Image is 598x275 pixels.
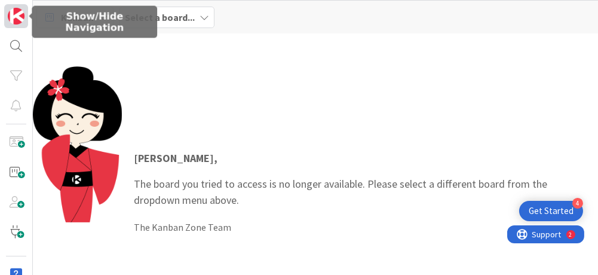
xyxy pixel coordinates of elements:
b: Select a board... [125,11,195,23]
div: 4 [572,198,583,209]
img: Visit kanbanzone.com [8,8,24,25]
div: Open Get Started checklist, remaining modules: 4 [519,201,583,221]
div: Get Started [529,205,574,217]
strong: [PERSON_NAME] , [134,151,217,165]
span: Support [25,2,54,16]
h5: Show/Hide Navigation [36,11,152,33]
div: 2 [62,5,65,14]
p: The board you tried to access is no longer available. Please select a different board from the dr... [134,150,586,208]
div: The Kanban Zone Team [134,220,586,234]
